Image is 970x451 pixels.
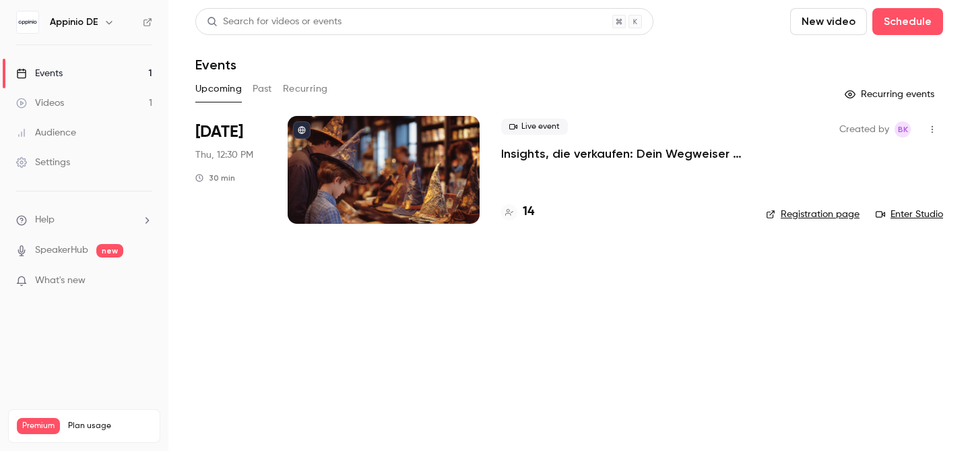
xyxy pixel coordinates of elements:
[872,8,943,35] button: Schedule
[195,121,243,143] span: [DATE]
[253,78,272,100] button: Past
[96,244,123,258] span: new
[16,213,152,227] li: help-dropdown-opener
[790,8,867,35] button: New video
[766,208,860,221] a: Registration page
[136,275,152,287] iframe: Noticeable Trigger
[17,418,60,434] span: Premium
[17,11,38,33] img: Appinio DE
[195,173,235,183] div: 30 min
[50,16,98,29] h6: Appinio DE
[501,119,568,135] span: Live event
[16,96,64,110] div: Videos
[283,78,328,100] button: Recurring
[16,126,76,140] div: Audience
[898,121,908,138] span: BK
[35,243,88,258] a: SpeakerHub
[895,121,911,138] span: Britta Kristin Agel
[68,421,152,431] span: Plan usage
[35,213,55,227] span: Help
[195,116,266,224] div: Oct 16 Thu, 12:30 PM (Europe/Berlin)
[195,78,242,100] button: Upcoming
[839,121,889,138] span: Created by
[207,15,342,29] div: Search for videos or events
[35,274,86,288] span: What's new
[876,208,943,221] a: Enter Studio
[195,57,236,73] h1: Events
[523,203,534,221] h4: 14
[195,148,253,162] span: Thu, 12:30 PM
[16,156,70,169] div: Settings
[16,67,63,80] div: Events
[501,146,744,162] a: Insights, die verkaufen: Dein Wegweiser für ein erfolgreiches Lizenzgeschäft
[839,84,943,105] button: Recurring events
[501,203,534,221] a: 14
